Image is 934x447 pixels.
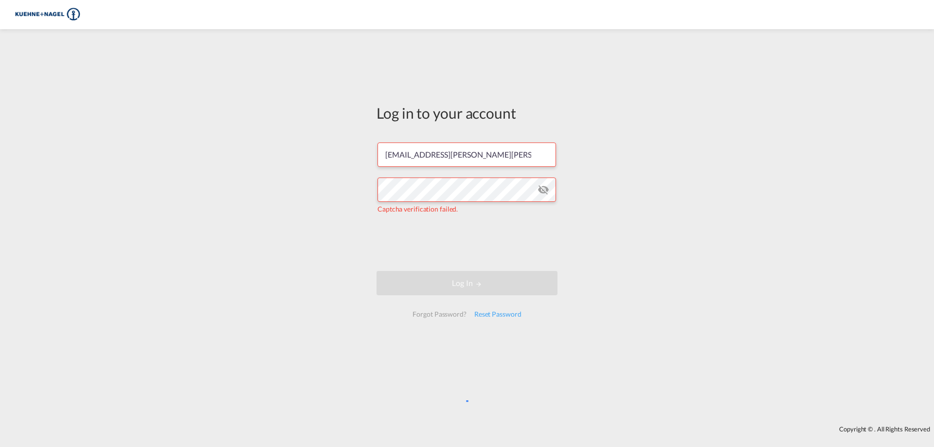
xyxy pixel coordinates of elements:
md-icon: icon-eye-off [538,184,549,196]
button: LOGIN [377,271,557,295]
div: Forgot Password? [409,305,470,323]
div: Log in to your account [377,103,557,123]
div: Reset Password [470,305,525,323]
iframe: reCAPTCHA [393,223,541,261]
img: 36441310f41511efafde313da40ec4a4.png [15,4,80,26]
input: Enter email/phone number [377,143,556,167]
span: Captcha verification failed. [377,205,458,213]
